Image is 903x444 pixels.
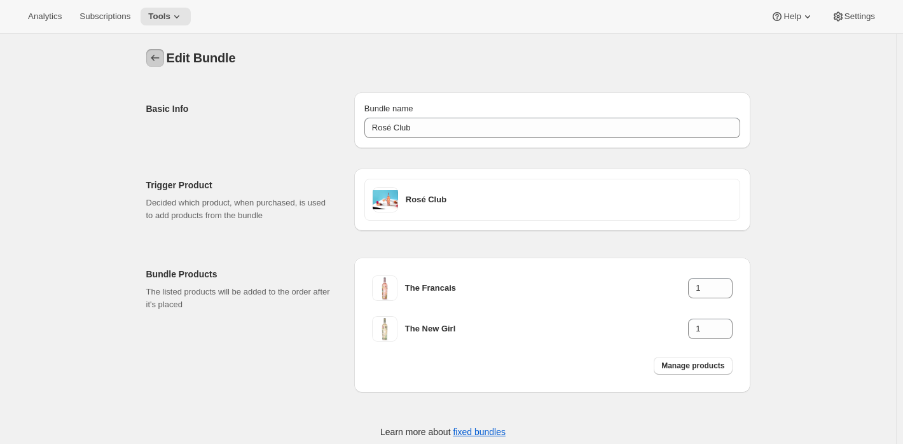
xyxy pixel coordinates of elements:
[79,11,130,22] span: Subscriptions
[146,102,334,115] h2: Basic Info
[783,11,801,22] span: Help
[364,104,413,113] span: Bundle name
[20,8,69,25] button: Analytics
[405,282,688,295] h3: The Francais
[406,193,732,206] h3: Rosé Club
[661,361,724,371] span: Manage products
[763,8,821,25] button: Help
[364,118,740,138] input: ie. Smoothie box
[380,426,506,438] p: Learn more about
[72,8,138,25] button: Subscriptions
[146,268,334,281] h2: Bundle Products
[146,179,334,191] h2: Trigger Product
[146,49,164,67] button: Bundles
[844,11,875,22] span: Settings
[148,11,170,22] span: Tools
[28,11,62,22] span: Analytics
[146,197,334,222] p: Decided which product, when purchased, is used to add products from the bundle
[146,286,334,311] p: The listed products will be added to the order after it's placed
[405,323,688,335] h3: The New Girl
[453,427,506,437] a: fixed bundles
[654,357,732,375] button: Manage products
[167,51,236,65] span: Edit Bundle
[824,8,883,25] button: Settings
[141,8,191,25] button: Tools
